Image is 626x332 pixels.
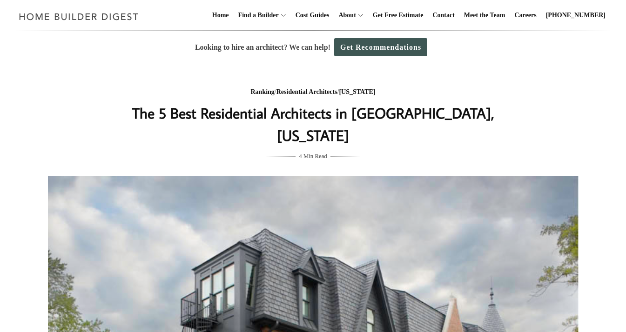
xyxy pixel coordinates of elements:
[339,88,375,95] a: [US_STATE]
[251,88,275,95] a: Ranking
[335,0,356,30] a: About
[128,86,499,98] div: / /
[235,0,279,30] a: Find a Builder
[276,88,337,95] a: Residential Architects
[511,0,540,30] a: Careers
[299,151,327,161] span: 4 Min Read
[128,102,499,146] h1: The 5 Best Residential Architects in [GEOGRAPHIC_DATA], [US_STATE]
[292,0,333,30] a: Cost Guides
[334,38,427,56] a: Get Recommendations
[15,7,143,26] img: Home Builder Digest
[369,0,427,30] a: Get Free Estimate
[542,0,609,30] a: [PHONE_NUMBER]
[209,0,233,30] a: Home
[460,0,509,30] a: Meet the Team
[429,0,458,30] a: Contact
